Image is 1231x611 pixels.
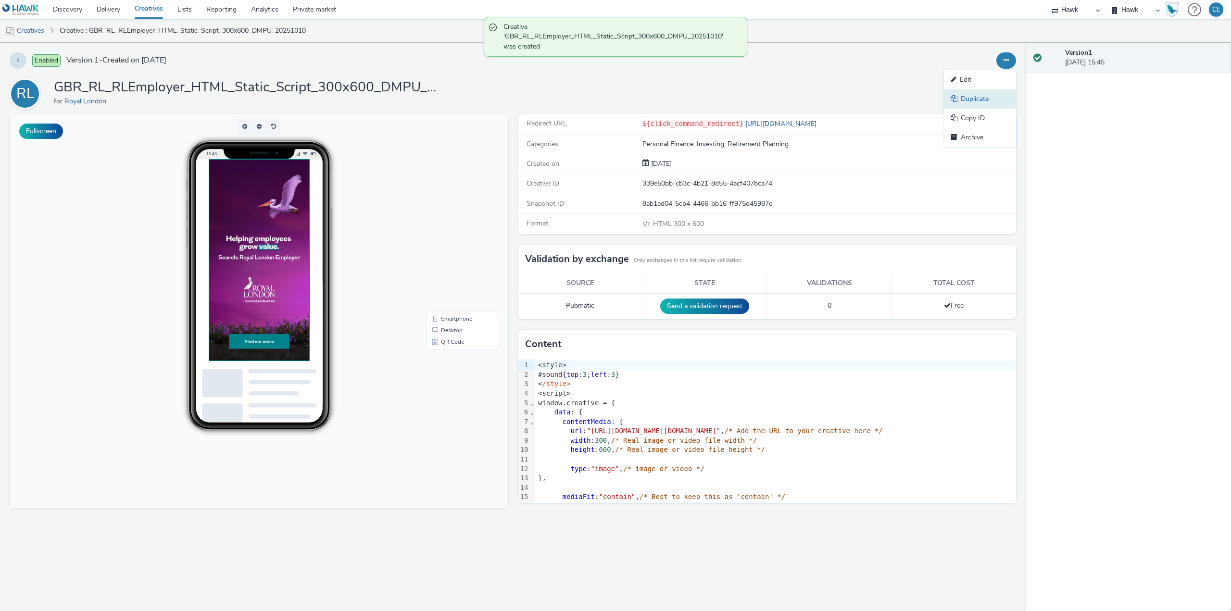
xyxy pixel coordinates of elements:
span: Desktop [431,213,453,219]
span: Fold line [530,418,535,425]
div: window.creative = { [535,399,1016,408]
span: /style> [542,380,570,387]
div: : , [535,426,1016,436]
a: Edit [944,70,1016,89]
span: Format [527,219,548,228]
div: 11 [518,455,530,464]
div: 15 [518,492,530,502]
span: 3 [611,371,615,378]
span: url [570,427,582,435]
li: Desktop [418,211,487,222]
div: 5 [518,399,530,408]
span: 300 x 600 [652,219,704,228]
small: Only exchanges in this list require validation [634,257,741,264]
span: 600 [599,446,611,453]
span: Categories [527,139,558,149]
div: : , [535,464,1016,474]
span: [DATE] [649,159,672,168]
div: 8 [518,426,530,436]
a: Hawk Academy [1165,2,1183,17]
a: Copy ID [944,109,1016,128]
span: "contain" [599,493,635,500]
span: 300 [595,436,607,444]
span: "image" [591,465,619,473]
th: State [642,274,767,293]
span: QR Code [431,225,454,231]
div: Creation 10 October 2025, 15:45 [649,159,672,169]
div: : , [535,445,1016,455]
img: undefined Logo [2,4,39,16]
div: 1 [518,361,530,370]
div: 4 [518,389,530,399]
div: [DATE] 15:45 [1065,48,1223,68]
span: /* Real image or video file width */ [611,436,757,444]
span: type [570,465,587,473]
img: mobile [5,26,14,36]
span: Version 1 - Created on [DATE] [66,55,166,66]
a: [URL][DOMAIN_NAME] [743,119,820,128]
h3: Content [525,337,561,351]
div: 6 [518,408,530,417]
div: 12 [518,464,530,474]
span: Free [944,301,964,310]
div: 10 [518,445,530,455]
a: Archive [944,128,1016,147]
div: RL [16,80,34,107]
span: contentMedia [563,418,611,425]
div: 7 [518,417,530,427]
div: 339e50bb-cb3c-4b21-8d55-4acf407bca74 [642,179,1016,188]
span: Fold line [530,399,535,407]
th: Total cost [892,274,1016,293]
div: 9 [518,436,530,446]
img: Hawk Academy [1165,2,1179,17]
div: : , [535,492,1016,502]
span: /* image or video */ [623,465,704,473]
div: : , [535,436,1016,446]
th: Source [518,274,642,293]
li: QR Code [418,222,487,234]
div: <script> [535,389,1016,399]
span: height [570,446,595,453]
span: 0 [828,301,831,310]
span: top [566,371,578,378]
strong: Version 1 [1065,48,1092,57]
div: }, [535,474,1016,483]
div: : { [535,417,1016,427]
div: < [535,379,1016,389]
th: Validations [767,274,892,293]
span: Redirect URL [527,119,567,128]
span: /* Best to keep this as 'contain' */ [640,493,785,500]
span: Fold line [530,408,535,416]
span: /* Real image or video file height */ [615,446,765,453]
button: Send a validation request [660,299,749,314]
div: <style> [535,361,1016,370]
a: Royal London [64,97,110,106]
div: 13 [518,474,530,483]
div: 8ab1ed04-5cb4-4466-bb16-ff975d45987e [642,199,1016,209]
div: 3 [518,379,530,389]
div: #sound{ : ; : } [535,370,1016,380]
div: CE [1212,2,1220,17]
span: Creative 'GBR_RL_RLEmployer_HTML_Static_Script_300x600_DMPU_20251010' was created [503,22,737,51]
div: Personal Finance, Investing, Retirement Planning [642,139,1016,149]
span: data [554,408,571,416]
div: 16 [518,502,530,511]
h1: GBR_RL_RLEmployer_HTML_Static_Script_300x600_DMPU_20251010 [54,78,439,97]
span: "[URL][DOMAIN_NAME][DOMAIN_NAME]" [587,427,720,435]
td: Pubmatic [518,293,642,319]
div: : { [535,408,1016,417]
span: Created on [527,159,559,168]
span: 3 [583,371,587,378]
h3: Validation by exchange [525,252,629,266]
div: 2 [518,370,530,380]
a: RL [10,89,44,98]
span: width [570,436,590,444]
span: for [54,97,64,106]
span: 15:45 [196,37,207,42]
a: Creative : GBR_RL_RLEmployer_HTML_Static_Script_300x600_DMPU_20251010 [55,19,311,42]
span: left [591,371,607,378]
span: Creative ID [527,179,559,188]
button: Fullscreen [19,124,63,139]
span: Enabled [32,54,61,67]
